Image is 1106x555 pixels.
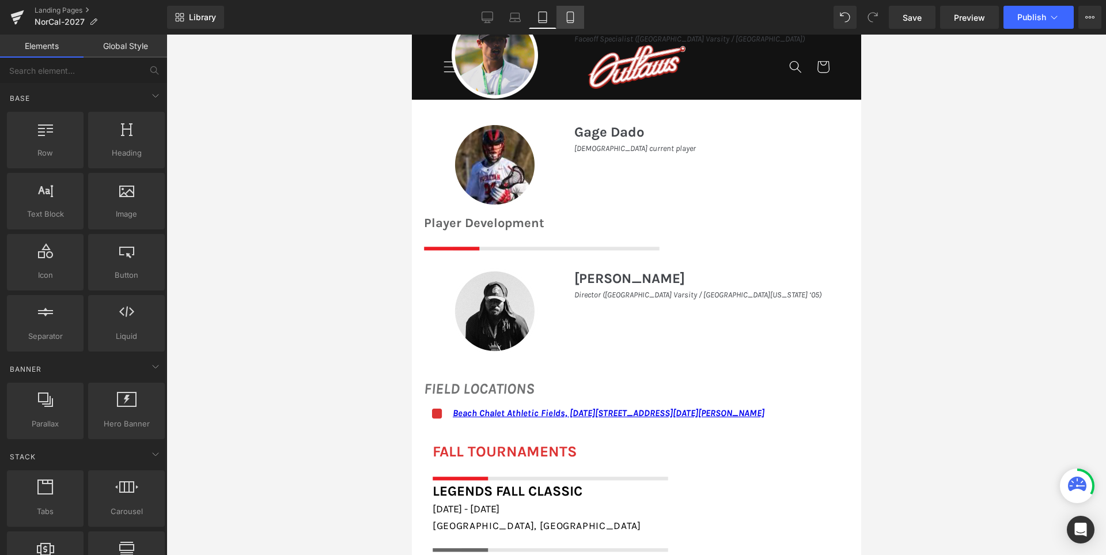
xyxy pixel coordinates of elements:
[84,35,167,58] a: Global Style
[162,255,410,265] i: Director ([GEOGRAPHIC_DATA] Varsity / [GEOGRAPHIC_DATA][US_STATE] ‘05)
[21,520,120,536] span: OC Fall Brawl
[1078,6,1101,29] button: More
[41,373,353,384] a: Beach Chalet Athletic Fields, [DATE][STREET_ADDRESS][DATE][PERSON_NAME]
[861,6,884,29] button: Redo
[501,6,529,29] a: Laptop
[35,6,167,15] a: Landing Pages
[162,109,284,119] i: [DEMOGRAPHIC_DATA] current player
[21,468,88,481] span: [DATE] - [DATE]
[1003,6,1074,29] button: Publish
[21,408,165,426] font: FALL TOURNAMENTS
[954,12,985,24] span: Preview
[1067,516,1094,543] div: Open Intercom Messenger
[92,147,161,159] span: Heading
[21,448,171,465] font: Legends Fall Classic
[940,6,999,29] a: Preview
[903,12,922,24] span: Save
[92,269,161,281] span: Button
[92,208,161,220] span: Image
[474,6,501,29] a: Desktop
[529,6,556,29] a: Tablet
[834,6,857,29] button: Undo
[9,93,31,104] span: Base
[92,330,161,342] span: Liquid
[21,485,229,497] span: [GEOGRAPHIC_DATA], [GEOGRAPHIC_DATA]
[10,208,80,220] span: Text Block
[92,505,161,518] span: Carousel
[10,269,80,281] span: Icon
[189,12,216,22] span: Library
[167,6,224,29] a: New Library
[92,418,161,430] span: Hero Banner
[35,17,85,27] span: NorCal-2027
[10,330,80,342] span: Separator
[10,418,80,430] span: Parallax
[9,451,37,462] span: Stack
[1017,13,1046,22] span: Publish
[162,87,429,108] h1: Gage Dado
[556,6,584,29] a: Mobile
[162,233,429,254] h1: [PERSON_NAME]
[10,147,80,159] span: Row
[10,505,80,518] span: Tabs
[9,364,43,375] span: Banner
[12,179,437,198] h1: Player Development
[12,345,123,363] i: FIELD LOCATIONS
